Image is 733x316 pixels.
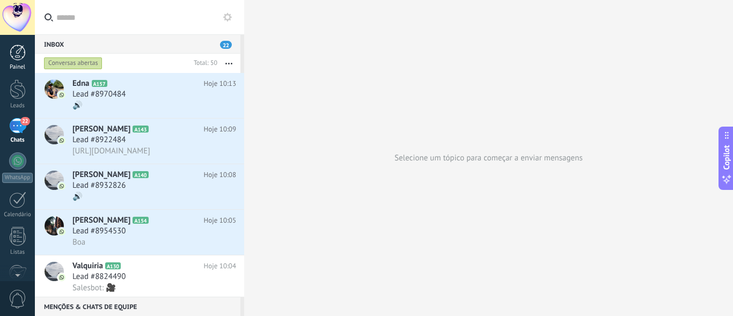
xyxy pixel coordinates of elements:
span: 🔊 [72,192,83,202]
img: icon [58,228,65,236]
div: Calendário [2,211,33,218]
div: WhatsApp [2,173,33,183]
span: [PERSON_NAME] [72,170,130,180]
button: Mais [217,54,240,73]
a: avatariconEdnaA157Hoje 10:13Lead #8970484🔊 [35,73,244,118]
a: avataricon[PERSON_NAME]A154Hoje 10:05Lead #8954530Boa [35,210,244,255]
span: Edna [72,78,90,89]
span: Salesbot: 🎥 [72,283,116,293]
div: Listas [2,249,33,256]
a: avatariconValquiriaA130Hoje 10:04Lead #8824490Salesbot: 🎥 [35,255,244,300]
span: Lead #8932826 [72,180,126,191]
span: Lead #8922484 [72,135,126,145]
div: Conversas abertas [44,57,102,70]
span: A143 [133,126,148,133]
span: Boa [72,237,85,247]
img: icon [58,137,65,144]
span: 22 [20,117,30,126]
span: Lead #8970484 [72,89,126,100]
img: icon [58,182,65,190]
span: Hoje 10:13 [204,78,236,89]
span: [URL][DOMAIN_NAME] [72,146,150,156]
div: Menções & Chats de equipe [35,297,240,316]
span: 22 [220,41,232,49]
span: [PERSON_NAME] [72,124,130,135]
span: Hoje 10:09 [204,124,236,135]
div: Chats [2,137,33,144]
span: A140 [133,171,148,178]
span: Hoje 10:04 [204,261,236,271]
div: Inbox [35,34,240,54]
span: [PERSON_NAME] [72,215,130,226]
img: icon [58,274,65,281]
span: Copilot [721,145,732,170]
span: A157 [92,80,107,87]
span: Lead #8824490 [72,271,126,282]
a: avataricon[PERSON_NAME]A143Hoje 10:09Lead #8922484[URL][DOMAIN_NAME] [35,119,244,164]
span: Hoje 10:05 [204,215,236,226]
span: Lead #8954530 [72,226,126,237]
span: A154 [133,217,148,224]
div: Painel [2,64,33,71]
img: icon [58,91,65,99]
span: 🔊 [72,100,83,111]
a: avataricon[PERSON_NAME]A140Hoje 10:08Lead #8932826🔊 [35,164,244,209]
span: A130 [105,262,121,269]
span: Hoje 10:08 [204,170,236,180]
div: Leads [2,102,33,109]
div: Total: 50 [189,58,217,69]
span: Valquiria [72,261,103,271]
